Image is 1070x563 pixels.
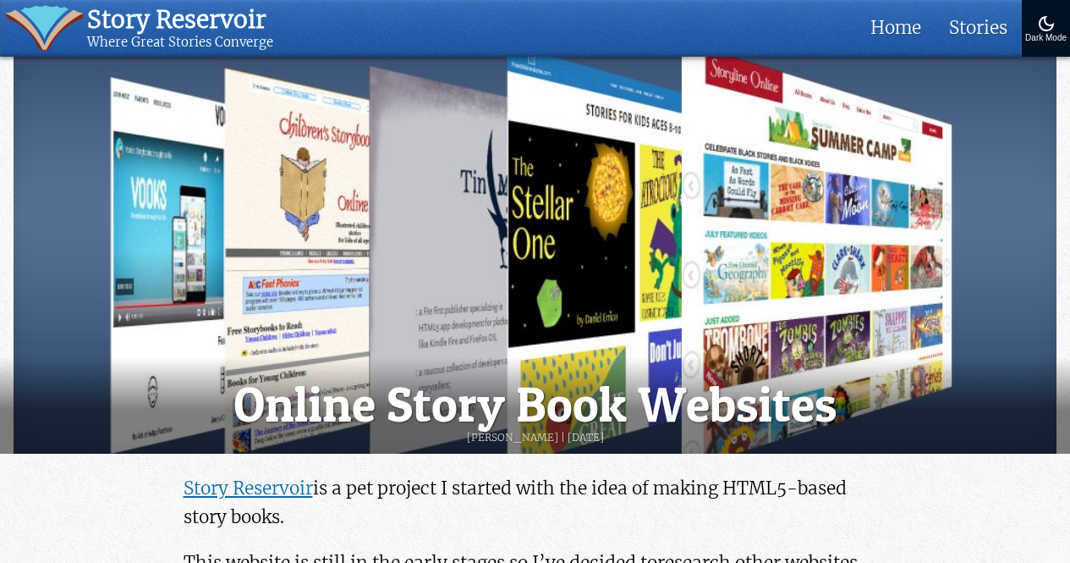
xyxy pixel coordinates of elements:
span: [DATE] [568,431,604,444]
div: Where Great Stories Converge [87,35,273,51]
div: Dark Mode [1025,34,1067,43]
h1: Online Story Book Websites [18,379,1052,431]
a: Story Reservoir [184,477,313,500]
img: icon of book with waver spilling out. [5,5,84,51]
img: Turn On Dark Mode [1036,14,1056,34]
p: is a pet project I started with the idea of making HTML5-based story books. [184,474,887,531]
div: Story Reservoir [87,5,273,35]
a: [PERSON_NAME] [467,431,558,444]
span: | [561,431,565,444]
